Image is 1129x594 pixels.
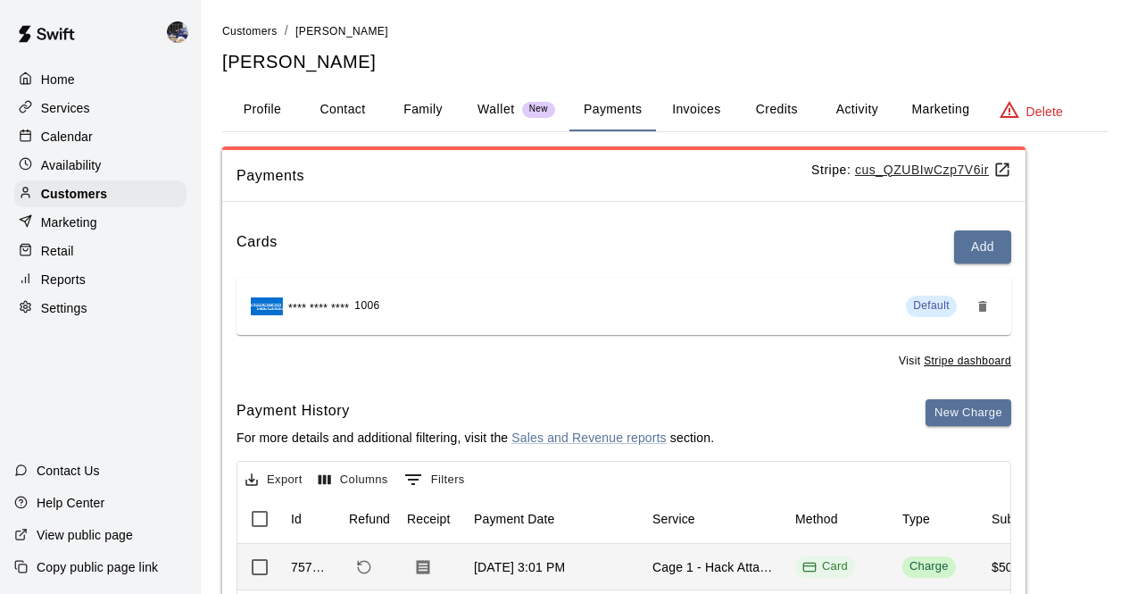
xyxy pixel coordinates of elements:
p: Settings [41,299,87,317]
div: 757921 [291,558,331,576]
div: Method [786,494,893,544]
button: Payments [569,88,656,131]
img: Kevin Chandler [167,21,188,43]
a: Home [14,66,187,93]
a: Marketing [14,209,187,236]
div: Refund [349,494,390,544]
p: Wallet [477,100,515,119]
a: cus_QZUBIwCzp7V6ir [855,163,1011,177]
p: Reports [41,271,86,289]
button: Download Receipt [407,551,439,583]
button: Add [954,230,1011,264]
button: Marketing [897,88,984,131]
div: Aug 15, 2025, 3:01 PM [474,558,565,576]
div: Cage 1 - Hack Attack (Automatic) [652,558,777,576]
button: Remove [968,292,997,321]
p: Help Center [37,494,104,512]
img: Credit card brand logo [251,297,283,315]
span: Default [913,299,950,312]
span: Payments [237,164,811,188]
div: Id [282,494,340,544]
div: Service [643,494,786,544]
p: Stripe: [811,161,1011,180]
button: Export [241,466,307,494]
p: Calendar [41,128,93,146]
div: Subtotal [992,494,1039,544]
a: Customers [14,180,187,207]
div: Id [291,494,302,544]
span: [PERSON_NAME] [295,25,388,38]
a: Reports [14,266,187,293]
p: Copy public page link [37,558,158,576]
p: Marketing [41,213,97,231]
div: $50.00 [992,558,1031,576]
div: Charge [909,558,949,575]
a: Calendar [14,123,187,150]
p: For more details and additional filtering, visit the section. [237,429,714,447]
a: Sales and Revenue reports [511,431,666,445]
div: Payment Date [465,494,643,544]
a: Services [14,95,187,121]
a: Retail [14,238,187,264]
button: Credits [736,88,817,131]
button: Contact [303,88,383,131]
a: Availability [14,152,187,179]
span: 1006 [354,297,379,315]
h5: [PERSON_NAME] [222,50,1108,74]
div: basic tabs example [222,88,1108,131]
span: Visit [899,353,1011,371]
nav: breadcrumb [222,21,1108,41]
div: Service [652,494,695,544]
div: Type [902,494,930,544]
div: Receipt [398,494,465,544]
div: Receipt [407,494,451,544]
div: Payment Date [474,494,555,544]
p: Contact Us [37,462,100,480]
button: Show filters [400,465,469,494]
div: Card [802,558,848,575]
button: New Charge [926,399,1011,427]
span: Customers [222,25,278,38]
span: New [522,104,555,115]
p: Availability [41,156,102,174]
h6: Cards [237,230,278,264]
p: View public page [37,526,133,544]
p: Retail [41,242,74,260]
h6: Payment History [237,399,714,422]
button: Activity [817,88,897,131]
button: Family [383,88,463,131]
li: / [285,21,288,40]
span: Refund payment [349,552,379,582]
a: Stripe dashboard [924,355,1011,367]
p: Customers [41,185,107,203]
p: Home [41,71,75,88]
p: Delete [1026,103,1063,121]
button: Invoices [656,88,736,131]
div: Method [795,494,838,544]
button: Select columns [314,466,393,494]
a: Settings [14,295,187,322]
div: Kevin Chandler [163,14,201,50]
button: Profile [222,88,303,131]
a: Customers [222,23,278,38]
div: Type [893,494,983,544]
p: Services [41,99,90,117]
div: Refund [340,494,398,544]
div: Subtotal [983,494,1072,544]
